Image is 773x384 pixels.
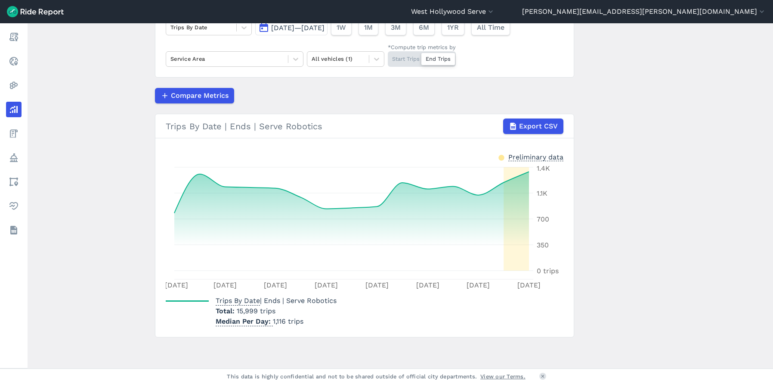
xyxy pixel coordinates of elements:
[166,119,563,134] div: Trips By Date | Ends | Serve Robotics
[391,22,401,33] span: 3M
[537,215,549,223] tspan: 700
[467,281,490,289] tspan: [DATE]
[517,281,541,289] tspan: [DATE]
[165,281,188,289] tspan: [DATE]
[337,22,346,33] span: 1W
[271,24,325,32] span: [DATE]—[DATE]
[359,20,378,35] button: 1M
[503,119,563,134] button: Export CSV
[537,241,549,249] tspan: 350
[216,316,337,327] p: 1,116 trips
[7,6,64,17] img: Ride Report
[471,20,510,35] button: All Time
[477,22,504,33] span: All Time
[6,53,22,69] a: Realtime
[331,20,352,35] button: 1W
[6,222,22,238] a: Datasets
[237,307,275,315] span: 15,999 trips
[411,6,495,17] button: West Hollywood Serve
[315,281,338,289] tspan: [DATE]
[364,22,373,33] span: 1M
[216,307,237,315] span: Total
[6,126,22,141] a: Fees
[264,281,287,289] tspan: [DATE]
[216,294,260,306] span: Trips By Date
[6,174,22,190] a: Areas
[6,78,22,93] a: Heatmaps
[508,152,563,161] div: Preliminary data
[537,164,550,172] tspan: 1.4K
[6,150,22,165] a: Policy
[6,29,22,45] a: Report
[416,281,439,289] tspan: [DATE]
[388,43,456,51] div: *Compute trip metrics by
[447,22,459,33] span: 1YR
[480,372,526,381] a: View our Terms.
[442,20,464,35] button: 1YR
[255,20,328,35] button: [DATE]—[DATE]
[216,297,337,305] span: | Ends | Serve Robotics
[213,281,237,289] tspan: [DATE]
[6,198,22,214] a: Health
[413,20,435,35] button: 6M
[171,91,229,101] span: Compare Metrics
[365,281,389,289] tspan: [DATE]
[385,20,406,35] button: 3M
[216,315,273,326] span: Median Per Day
[537,189,547,197] tspan: 1.1K
[522,6,766,17] button: [PERSON_NAME][EMAIL_ADDRESS][PERSON_NAME][DOMAIN_NAME]
[519,121,558,131] span: Export CSV
[537,267,559,275] tspan: 0 trips
[419,22,429,33] span: 6M
[6,102,22,117] a: Analyze
[155,88,234,103] button: Compare Metrics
